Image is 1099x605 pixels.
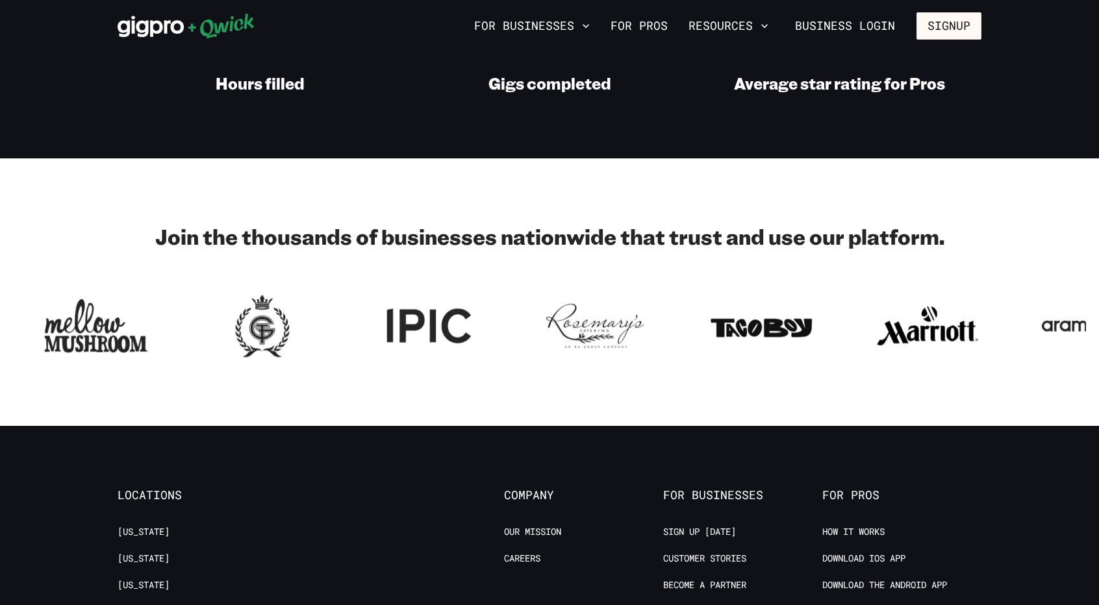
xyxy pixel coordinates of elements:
[44,291,148,361] img: Logo for Mellow Mushroom
[822,579,947,591] a: Download the Android App
[504,526,561,538] a: Our Mission
[916,12,981,40] button: Signup
[605,15,673,37] a: For Pros
[488,73,611,93] h3: Gigs completed
[216,73,305,93] h3: Hours filled
[504,488,663,502] span: Company
[876,291,979,361] img: Logo for Marriott
[683,15,774,37] button: Resources
[663,579,746,591] a: Become a Partner
[663,488,822,502] span: For Businesses
[543,291,647,361] img: Logo for Rosemary's Catering
[663,552,746,565] a: Customer stories
[709,291,813,361] img: Logo for Taco Boy
[822,488,981,502] span: For Pros
[504,552,540,565] a: Careers
[663,526,736,538] a: Sign up [DATE]
[118,223,981,249] h2: Join the thousands of businesses nationwide that trust and use our platform.
[377,291,481,361] img: Logo for IPIC
[734,73,945,93] h3: Average star rating for Pros
[784,12,906,40] a: Business Login
[118,526,170,538] a: [US_STATE]
[469,15,595,37] button: For Businesses
[210,291,314,361] img: Logo for Georgian Terrace
[118,488,277,502] span: Locations
[822,526,885,538] a: How it Works
[822,552,905,565] a: Download IOS App
[118,552,170,565] a: [US_STATE]
[118,579,170,591] a: [US_STATE]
